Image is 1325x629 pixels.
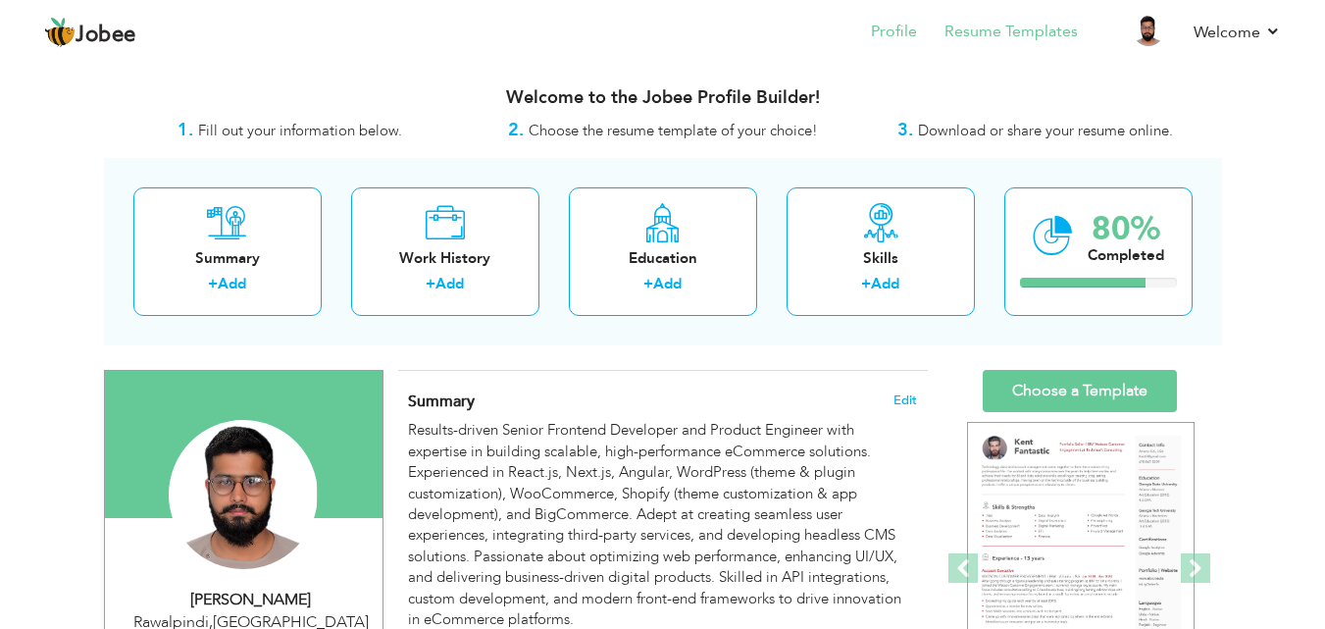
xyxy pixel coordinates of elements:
[218,274,246,293] a: Add
[104,88,1222,108] h3: Welcome to the Jobee Profile Builder!
[149,248,306,269] div: Summary
[44,17,136,48] a: Jobee
[178,118,193,142] strong: 1.
[44,17,76,48] img: jobee.io
[198,121,402,140] span: Fill out your information below.
[944,21,1078,43] a: Resume Templates
[426,274,435,294] label: +
[76,25,136,46] span: Jobee
[871,21,917,43] a: Profile
[802,248,959,269] div: Skills
[508,118,524,142] strong: 2.
[861,274,871,294] label: +
[897,118,913,142] strong: 3.
[169,420,318,569] img: Irfan Ali
[367,248,524,269] div: Work History
[1133,15,1164,46] img: Profile Img
[893,393,917,407] span: Edit
[408,392,916,411] h4: Adding a summary is a quick and easy way to highlight your experience and interests.
[983,370,1177,412] a: Choose a Template
[1088,245,1164,266] div: Completed
[1194,21,1281,44] a: Welcome
[435,274,464,293] a: Add
[871,274,899,293] a: Add
[208,274,218,294] label: +
[1088,213,1164,245] div: 80%
[918,121,1173,140] span: Download or share your resume online.
[120,589,382,611] div: [PERSON_NAME]
[529,121,818,140] span: Choose the resume template of your choice!
[643,274,653,294] label: +
[653,274,682,293] a: Add
[585,248,741,269] div: Education
[408,391,475,412] span: Summary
